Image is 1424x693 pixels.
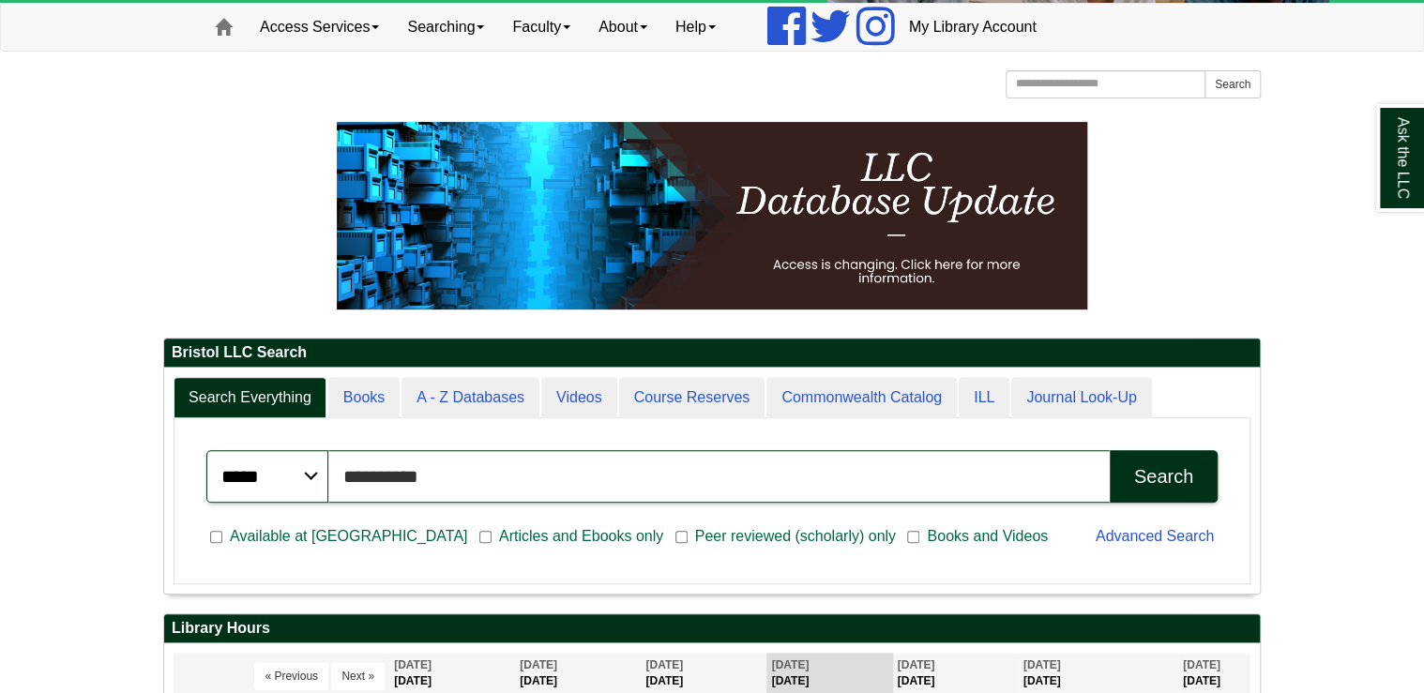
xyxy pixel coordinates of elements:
button: Search [1110,450,1218,503]
a: About [584,4,661,51]
button: Next » [331,662,385,690]
a: ILL [959,377,1009,419]
span: Peer reviewed (scholarly) only [688,525,903,548]
input: Available at [GEOGRAPHIC_DATA] [210,529,222,546]
img: HTML tutorial [337,122,1087,309]
span: [DATE] [520,658,557,671]
a: Faculty [498,4,584,51]
a: Advanced Search [1096,528,1214,544]
a: A - Z Databases [401,377,539,419]
span: [DATE] [771,658,809,671]
a: Journal Look-Up [1011,377,1151,419]
h2: Bristol LLC Search [164,339,1260,368]
a: Videos [541,377,617,419]
div: Search [1134,466,1193,488]
a: Searching [393,4,498,51]
input: Books and Videos [907,529,919,546]
span: [DATE] [1023,658,1061,671]
span: [DATE] [645,658,683,671]
a: Books [328,377,400,419]
a: My Library Account [895,4,1051,51]
input: Peer reviewed (scholarly) only [675,529,688,546]
span: [DATE] [394,658,432,671]
span: Books and Videos [919,525,1055,548]
h2: Library Hours [164,614,1260,643]
button: « Previous [254,662,328,690]
span: Articles and Ebooks only [492,525,671,548]
span: Available at [GEOGRAPHIC_DATA] [222,525,475,548]
input: Articles and Ebooks only [479,529,492,546]
a: Search Everything [174,377,326,419]
button: Search [1204,70,1261,98]
a: Access Services [246,4,393,51]
a: Course Reserves [619,377,765,419]
a: Commonwealth Catalog [766,377,957,419]
span: [DATE] [1183,658,1220,671]
span: [DATE] [898,658,935,671]
a: Help [661,4,730,51]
